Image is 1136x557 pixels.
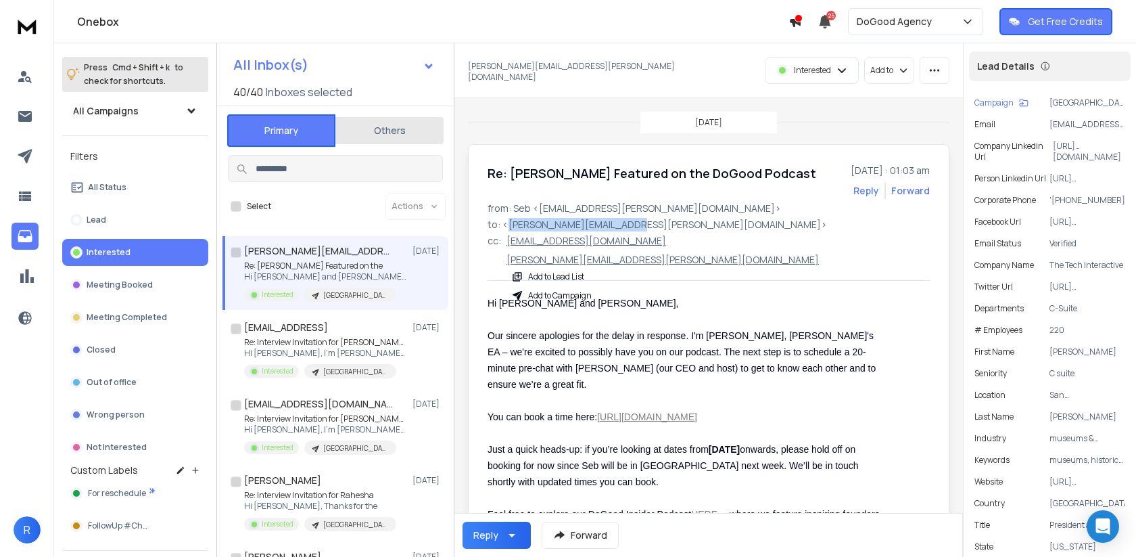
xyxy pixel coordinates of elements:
p: Closed [87,344,116,355]
h1: [EMAIL_ADDRESS] [244,321,328,334]
button: Add to Campaign [512,290,592,301]
button: Reply [463,522,531,549]
button: Out of office [62,369,208,396]
p: Corporate Phone [974,195,1036,206]
p: Campaign [974,97,1014,108]
p: Re: Interview Invitation for Rahesha [244,490,396,501]
h3: Filters [62,147,208,166]
button: Lead [62,206,208,233]
h1: [PERSON_NAME] [244,474,321,487]
p: Last Name [974,411,1014,422]
button: FollowUp #Chat [62,512,208,539]
p: to: <[PERSON_NAME][EMAIL_ADDRESS][PERSON_NAME][DOMAIN_NAME]> [488,218,930,231]
span: Just a quick heads-up: if you’re looking at dates from onwards, please hold off on booking for no... [488,444,861,487]
p: Hi [PERSON_NAME], Thanks for the [244,501,396,512]
span: Add to Lead List [523,271,584,282]
button: Forward [542,522,619,549]
button: Add to Lead List [512,271,592,282]
button: Meeting Completed [62,304,208,331]
label: Select [247,201,271,212]
p: Add to [870,65,893,76]
div: Forward [891,184,930,198]
a: HERE [691,509,717,520]
h3: Inboxes selected [266,84,352,100]
p: [URL][DOMAIN_NAME] [1053,141,1125,162]
p: [URL][DOMAIN_NAME] [1049,173,1125,184]
p: First Name [974,347,1014,357]
p: 220 [1049,325,1125,336]
p: cc: [488,234,501,267]
span: Add to Campaign [523,290,592,301]
p: Country [974,498,1005,509]
p: DoGood Agency [857,15,937,28]
p: Company Linkedin Url [974,141,1053,162]
button: Reply [853,184,879,198]
span: 40 / 40 [233,84,263,100]
p: website [974,476,1003,487]
p: [EMAIL_ADDRESS][DOMAIN_NAME] [1049,119,1125,130]
img: logo [14,14,41,39]
span: Hi [PERSON_NAME] and [PERSON_NAME], Our sincere apologies for the delay in response. I'm [PERSON_... [488,298,878,390]
p: [DATE] [412,322,443,333]
button: All Inbox(s) [222,51,446,79]
strong: [DATE] [709,444,740,455]
p: Departments [974,303,1024,314]
p: [DATE] [412,475,443,486]
p: [GEOGRAPHIC_DATA] | 200 - 499 | CEO [323,367,388,377]
p: Re: Interview Invitation for [PERSON_NAME] [244,337,406,348]
h1: Onebox [77,14,788,30]
p: [URL][DOMAIN_NAME] [1049,476,1125,487]
h1: All Campaigns [73,104,139,118]
h3: Custom Labels [70,464,138,477]
p: [URL][DOMAIN_NAME] [1049,217,1125,227]
p: Company Name [974,260,1034,271]
span: For reschedule [88,488,146,499]
button: Primary [227,114,335,147]
p: State [974,541,993,552]
p: Facebook Url [974,217,1021,227]
p: Press to check for shortcuts. [84,61,183,88]
button: Not Interested [62,434,208,461]
p: from: Seb <[EMAIL_ADDRESS][PERSON_NAME][DOMAIN_NAME]> [488,202,930,215]
p: [DATE] : 01:03 am [851,164,930,177]
p: [URL][DOMAIN_NAME] [1049,282,1125,292]
p: Get Free Credits [1028,15,1103,28]
a: [URL][DOMAIN_NAME] [597,411,697,422]
p: [PERSON_NAME] [1049,411,1125,422]
span: FollowUp #Chat [88,520,151,531]
p: museums, historical sites, & zoos, climate change education, stem education, design challenge, ai... [1049,455,1125,466]
span: 25 [826,11,836,20]
p: Meeting Booked [87,280,153,290]
p: [DATE] [412,246,443,257]
p: Interested [794,65,831,76]
p: [DATE] [695,117,722,128]
button: Others [335,116,444,146]
p: Person Linkedin Url [974,173,1046,184]
p: # Employees [974,325,1022,336]
h1: Re: [PERSON_NAME] Featured on the DoGood Podcast [488,164,816,183]
button: All Status [62,174,208,201]
h1: [EMAIL_ADDRESS][DOMAIN_NAME] +1 [244,397,393,411]
p: [GEOGRAPHIC_DATA] [1049,498,1125,509]
p: Re: Interview Invitation for [PERSON_NAME] [244,414,406,424]
p: Hi [PERSON_NAME], I'm [PERSON_NAME], [PERSON_NAME]'s EA [244,424,406,435]
p: San [PERSON_NAME] [1049,390,1125,401]
p: President and CEO [1049,520,1125,531]
p: [GEOGRAPHIC_DATA] | 200 - 499 | CEO [323,290,388,300]
p: Seniority [974,368,1007,379]
p: [DATE] [412,399,443,409]
p: Keywords [974,455,1010,466]
p: Hi [PERSON_NAME], I'm [PERSON_NAME], [PERSON_NAME]'s EA [244,348,406,359]
p: Interested [262,519,293,529]
span: You can book a time here: [488,411,697,422]
p: location [974,390,1005,401]
p: Email Status [974,238,1021,249]
p: Re: [PERSON_NAME] Featured on the [244,261,406,271]
p: [PERSON_NAME] [1049,347,1125,357]
button: R [14,516,41,543]
p: [GEOGRAPHIC_DATA] | 200 - 499 | CEO [323,520,388,530]
button: For reschedule [62,480,208,507]
p: All Status [88,182,126,193]
button: Meeting Booked [62,271,208,298]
